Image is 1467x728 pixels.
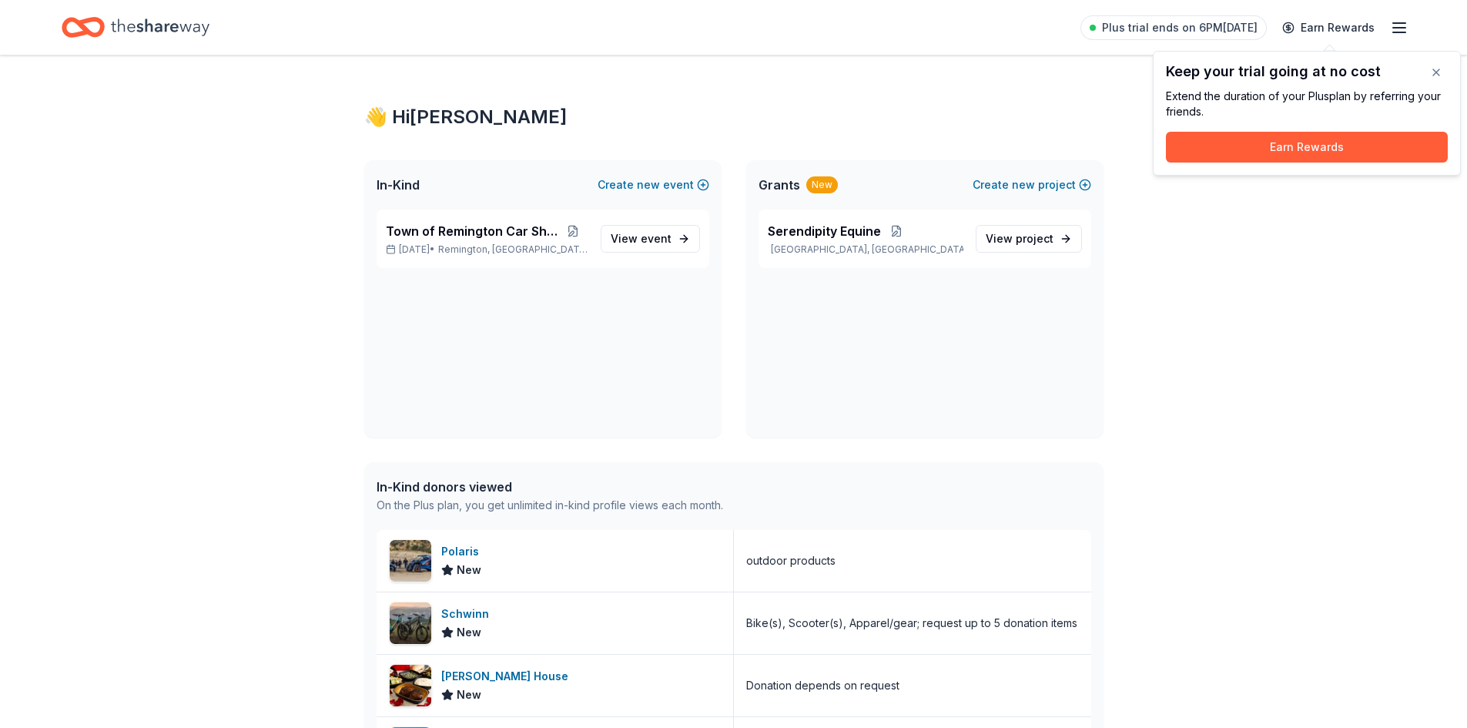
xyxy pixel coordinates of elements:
[1102,18,1258,37] span: Plus trial ends on 6PM[DATE]
[441,542,485,561] div: Polaris
[768,222,881,240] span: Serendipity Equine
[611,230,672,248] span: View
[746,676,899,695] div: Donation depends on request
[377,478,723,496] div: In-Kind donors viewed
[1016,232,1053,245] span: project
[441,605,495,623] div: Schwinn
[390,665,431,706] img: Image for Ruth's Chris Steak House
[1166,64,1448,79] div: Keep your trial going at no cost
[62,9,209,45] a: Home
[986,230,1053,248] span: View
[976,225,1082,253] a: View project
[438,243,588,256] span: Remington, [GEOGRAPHIC_DATA]
[390,602,431,644] img: Image for Schwinn
[457,623,481,642] span: New
[377,496,723,515] div: On the Plus plan, you get unlimited in-kind profile views each month.
[746,552,836,570] div: outdoor products
[768,243,963,256] p: [GEOGRAPHIC_DATA], [GEOGRAPHIC_DATA]
[441,667,574,686] div: [PERSON_NAME] House
[1012,176,1035,194] span: new
[598,176,709,194] button: Createnewevent
[759,176,800,194] span: Grants
[386,243,588,256] p: [DATE] •
[364,105,1104,129] div: 👋 Hi [PERSON_NAME]
[457,561,481,579] span: New
[806,176,838,193] div: New
[1166,132,1448,163] button: Earn Rewards
[641,232,672,245] span: event
[390,540,431,582] img: Image for Polaris
[637,176,660,194] span: new
[601,225,700,253] a: View event
[377,176,420,194] span: In-Kind
[386,222,558,240] span: Town of Remington Car Show
[457,686,481,704] span: New
[746,614,1077,632] div: Bike(s), Scooter(s), Apparel/gear; request up to 5 donation items
[1080,15,1267,40] a: Plus trial ends on 6PM[DATE]
[1166,89,1448,119] div: Extend the duration of your Plus plan by referring your friends.
[973,176,1091,194] button: Createnewproject
[1273,14,1384,42] a: Earn Rewards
